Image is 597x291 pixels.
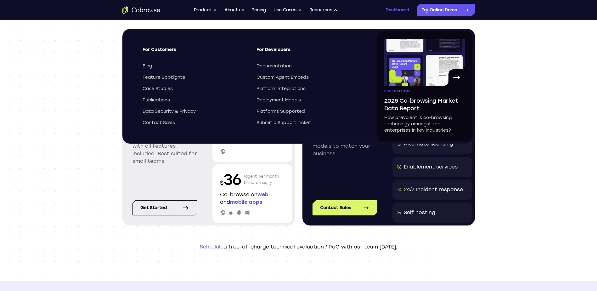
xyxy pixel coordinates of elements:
div: Self hosting [404,209,435,216]
p: Simple per agent pricing with all features included. Best suited for small teams. [132,135,197,165]
p: Co-browse on and [220,191,285,206]
p: /agent per month billed annually [244,169,279,190]
a: Data Security & Privacy [143,108,245,115]
div: Enablement services [404,163,458,171]
span: web [257,191,268,197]
a: About us [224,4,244,16]
a: Case Studies [143,86,245,92]
a: Contact Sales [313,200,377,215]
span: Submit a Support Ticket [256,120,311,126]
span: $ [220,180,224,186]
span: For Developers [256,47,359,58]
span: Custom Agent Embeds [256,74,309,81]
span: Data Security & Privacy [143,108,196,115]
p: How prevalent is co-browsing technology amongst top enterprises in key industries? [384,115,465,134]
div: 24/7 Incident response [404,186,463,193]
img: A page from the browsing market ebook [384,39,465,86]
span: Publications [143,97,170,103]
p: 36 [220,169,241,190]
div: Alternate licensing [404,140,453,148]
a: Dashboard [386,4,409,16]
span: Case Studies [143,86,173,92]
a: Blog [143,63,245,69]
span: For Customers [143,47,245,58]
span: Publications [384,89,412,93]
button: Product [194,4,217,16]
a: Schedule [200,244,223,250]
a: Feature Spotlights [143,74,245,81]
span: Contact Sales [143,120,175,126]
span: Deployment Models [256,97,301,103]
a: Publications [143,97,245,103]
span: Documentation [256,63,292,69]
span: Feature Spotlights [143,74,185,81]
a: Deployment Models [256,97,359,103]
span: 2025 Co-browsing Market Data Report [384,97,465,112]
a: Platforms Supported [256,108,359,115]
a: Contact Sales [143,120,245,126]
a: Submit a Support Ticket [256,120,359,126]
span: Platform Integrations [256,86,306,92]
a: Go to the home page [122,6,160,14]
span: mobile apps [230,199,262,205]
p: Enterprise pricing models to match your business. [313,135,377,157]
a: Try Online Demo [417,4,475,16]
p: a free-of-charge technical evaluation / PoC with our team [DATE]. [122,243,475,251]
a: Platform Integrations [256,86,359,92]
a: Documentation [256,63,359,69]
button: Use Cases [273,4,302,16]
a: Pricing [251,4,266,16]
a: Custom Agent Embeds [256,74,359,81]
span: Platforms Supported [256,108,305,115]
a: Get started [132,200,197,215]
button: Resources [309,4,338,16]
span: Blog [143,63,152,69]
